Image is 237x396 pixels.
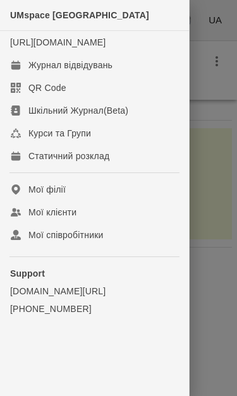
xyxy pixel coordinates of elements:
div: Курси та Групи [28,127,91,140]
div: Статичний розклад [28,150,109,162]
a: [DOMAIN_NAME][URL] [10,285,179,297]
div: Мої філії [28,183,66,196]
a: [URL][DOMAIN_NAME] [10,37,106,47]
span: UMspace [GEOGRAPHIC_DATA] [10,10,149,20]
div: QR Code [28,81,66,94]
div: Мої клієнти [28,206,76,219]
div: Журнал відвідувань [28,59,112,71]
p: Support [10,267,179,280]
div: Шкільний Журнал(Beta) [28,104,128,117]
div: Мої співробітники [28,229,104,241]
a: [PHONE_NUMBER] [10,303,179,315]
